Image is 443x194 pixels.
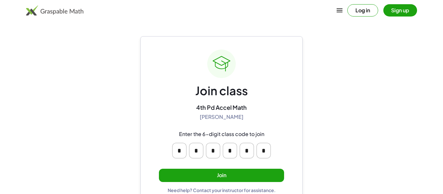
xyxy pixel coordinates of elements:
button: Join [159,169,284,182]
button: Sign up [383,4,417,17]
div: Need help? Contact your instructor for assistance. [168,187,276,193]
input: Please enter OTP character 6 [257,143,271,158]
input: Please enter OTP character 2 [189,143,203,158]
input: Please enter OTP character 1 [172,143,186,158]
input: Please enter OTP character 3 [206,143,220,158]
input: Please enter OTP character 5 [240,143,254,158]
div: Join class [195,83,248,98]
div: 4th Pd Accel Math [196,104,247,111]
div: Enter the 6-digit class code to join [179,131,264,138]
input: Please enter OTP character 4 [223,143,237,158]
button: Log in [347,4,378,17]
div: [PERSON_NAME] [200,114,244,120]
